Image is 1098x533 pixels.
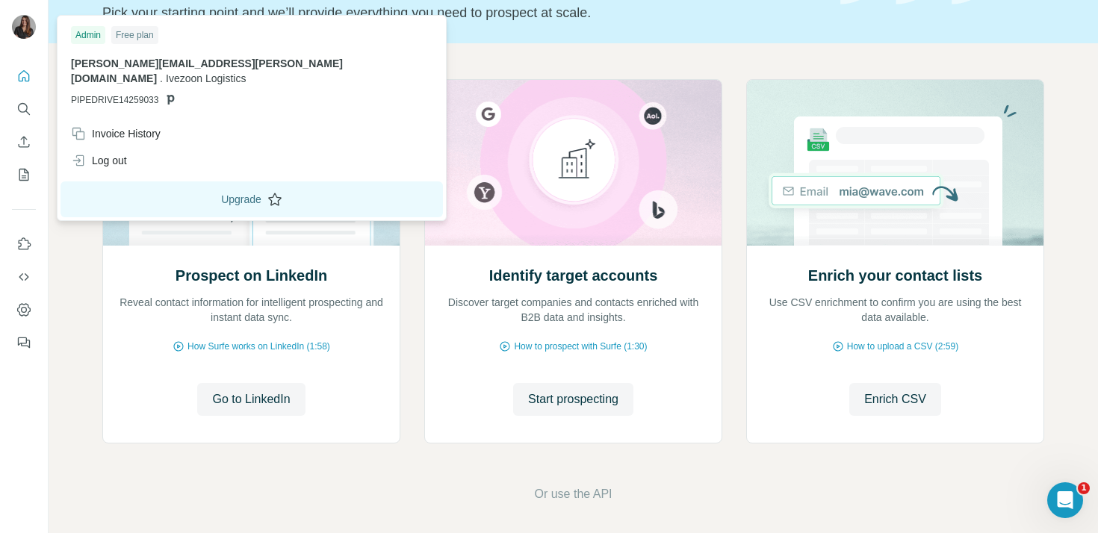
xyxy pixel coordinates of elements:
button: Use Surfe on LinkedIn [12,231,36,258]
span: 1 [1078,482,1090,494]
button: Enrich CSV [12,128,36,155]
button: Search [12,96,36,122]
span: Enrich CSV [864,390,926,408]
span: Go to LinkedIn [212,390,290,408]
div: Admin [71,26,105,44]
span: Start prospecting [528,390,618,408]
span: Ivezoon Logistics [166,72,246,84]
img: Avatar [12,15,36,39]
button: My lists [12,161,36,188]
img: Enrich your contact lists [746,80,1044,246]
p: Discover target companies and contacts enriched with B2B data and insights. [440,295,707,325]
h2: Prospect on LinkedIn [176,265,327,286]
h2: Identify target accounts [489,265,658,286]
h2: Enrich your contact lists [808,265,982,286]
button: Enrich CSV [849,383,941,416]
p: Pick your starting point and we’ll provide everything you need to prospect at scale. [102,2,822,23]
iframe: Intercom live chat [1047,482,1083,518]
button: Quick start [12,63,36,90]
span: . [160,72,163,84]
img: Identify target accounts [424,80,722,246]
span: How to prospect with Surfe (1:30) [514,340,647,353]
span: PIPEDRIVE14259033 [71,93,158,107]
button: Feedback [12,329,36,356]
button: Use Surfe API [12,264,36,290]
button: Go to LinkedIn [197,383,305,416]
span: [PERSON_NAME][EMAIL_ADDRESS][PERSON_NAME][DOMAIN_NAME] [71,57,343,84]
span: How to upload a CSV (2:59) [847,340,958,353]
div: Invoice History [71,126,161,141]
div: Log out [71,153,127,168]
button: Upgrade [61,181,443,217]
button: Or use the API [534,485,612,503]
button: Start prospecting [513,383,633,416]
button: Dashboard [12,296,36,323]
p: Use CSV enrichment to confirm you are using the best data available. [762,295,1029,325]
span: How Surfe works on LinkedIn (1:58) [187,340,330,353]
div: Free plan [111,26,158,44]
p: Reveal contact information for intelligent prospecting and instant data sync. [118,295,385,325]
